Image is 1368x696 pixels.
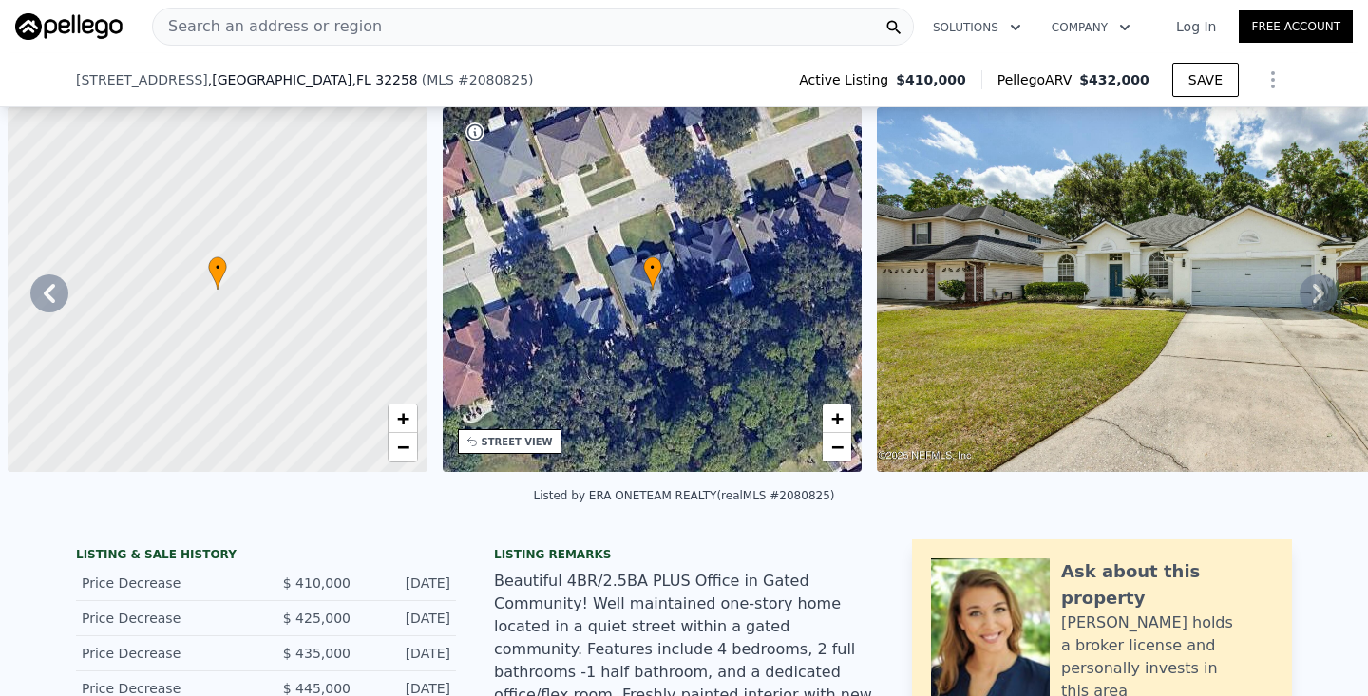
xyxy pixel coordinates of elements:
div: Price Decrease [82,609,251,628]
div: LISTING & SALE HISTORY [76,547,456,566]
span: MLS [427,72,454,87]
div: Price Decrease [82,574,251,593]
span: • [208,259,227,276]
a: Zoom out [823,433,851,461]
span: + [396,406,408,430]
span: $ 425,000 [283,611,351,626]
div: [DATE] [366,574,450,593]
div: [DATE] [366,644,450,663]
div: [DATE] [366,609,450,628]
button: Solutions [918,10,1036,45]
button: SAVE [1172,63,1239,97]
div: ( ) [422,70,534,89]
div: Ask about this property [1061,558,1273,611]
span: $ 435,000 [283,646,351,661]
span: Active Listing [799,70,896,89]
span: $432,000 [1079,72,1149,87]
div: • [208,256,227,290]
span: , FL 32258 [351,72,417,87]
span: Search an address or region [153,15,382,38]
span: Pellego ARV [997,70,1080,89]
span: • [643,259,662,276]
span: $ 445,000 [283,681,351,696]
div: STREET VIEW [482,435,553,449]
a: Zoom in [389,404,417,433]
div: • [643,256,662,290]
a: Zoom out [389,433,417,461]
img: Pellego [15,13,123,40]
div: Listed by ERA ONETEAM REALTY (realMLS #2080825) [534,489,835,502]
span: − [396,435,408,459]
span: [STREET_ADDRESS] [76,70,208,89]
span: , [GEOGRAPHIC_DATA] [208,70,418,89]
span: # 2080825 [458,72,528,87]
span: $410,000 [896,70,966,89]
a: Log In [1153,17,1239,36]
span: $ 410,000 [283,575,351,591]
span: − [831,435,844,459]
button: Show Options [1254,61,1292,99]
span: + [831,406,844,430]
div: Listing remarks [494,547,874,562]
button: Company [1036,10,1146,45]
a: Zoom in [823,404,851,433]
a: Free Account [1239,10,1353,43]
div: Price Decrease [82,644,251,663]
